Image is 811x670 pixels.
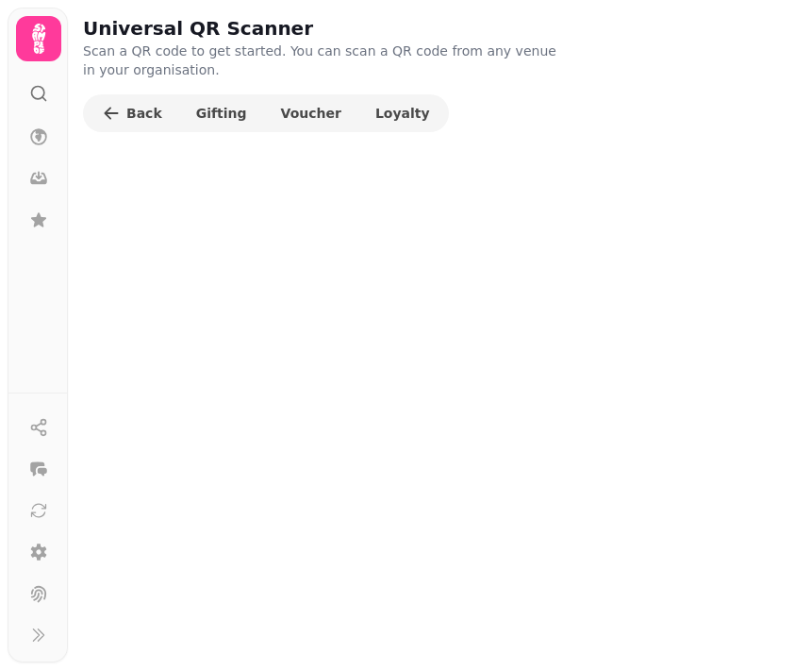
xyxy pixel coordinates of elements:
[126,107,162,120] span: Back
[196,107,247,120] span: Gifting
[375,107,430,120] span: Loyalty
[266,98,356,128] button: Voucher
[360,98,445,128] button: Loyalty
[181,98,262,128] button: Gifting
[83,15,445,42] h2: Universal QR Scanner
[281,107,341,120] span: Voucher
[87,98,177,128] button: Back
[83,42,566,79] p: Scan a QR code to get started. You can scan a QR code from any venue in your organisation.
